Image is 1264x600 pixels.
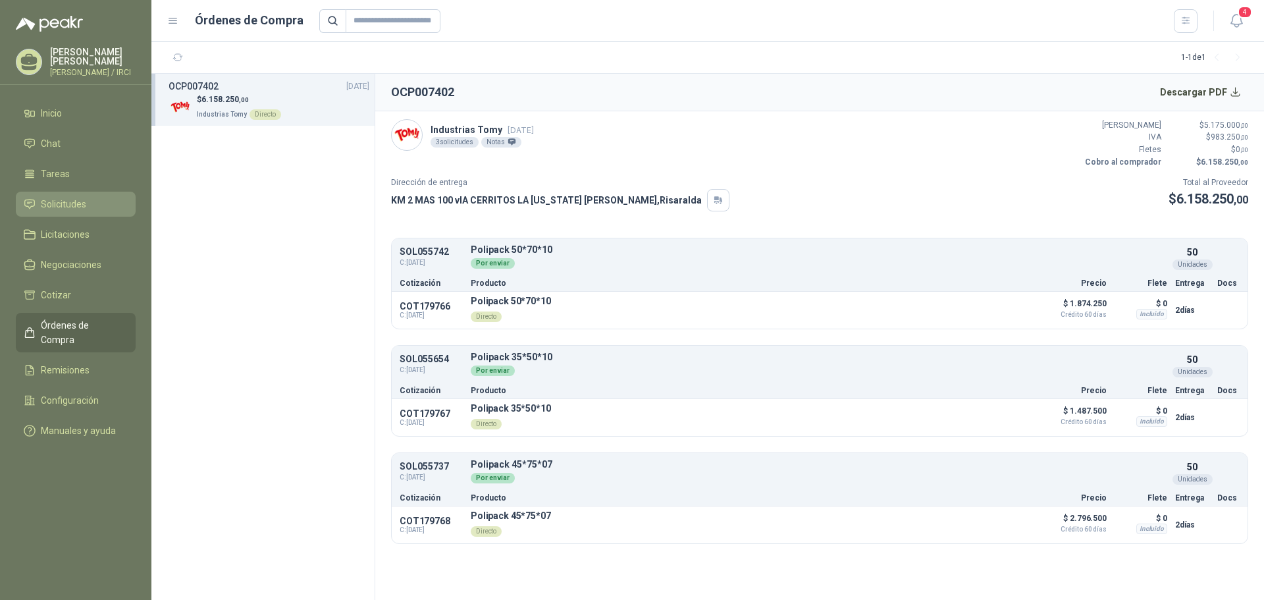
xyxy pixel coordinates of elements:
[471,312,502,322] div: Directo
[1217,494,1240,502] p: Docs
[1175,302,1209,318] p: 2 días
[1115,279,1167,287] p: Flete
[16,252,136,277] a: Negociaciones
[471,419,502,429] div: Directo
[1217,279,1240,287] p: Docs
[1169,189,1248,209] p: $
[1175,517,1209,533] p: 2 días
[431,137,479,148] div: 3 solicitudes
[50,47,136,66] p: [PERSON_NAME] [PERSON_NAME]
[41,167,70,181] span: Tareas
[197,94,281,106] p: $
[400,279,463,287] p: Cotización
[1041,279,1107,287] p: Precio
[1115,494,1167,502] p: Flete
[1115,387,1167,395] p: Flete
[50,68,136,76] p: [PERSON_NAME] / IRCI
[16,161,136,186] a: Tareas
[400,258,463,268] span: C: [DATE]
[41,258,101,272] span: Negociaciones
[1136,416,1167,427] div: Incluido
[16,222,136,247] a: Licitaciones
[471,387,1033,395] p: Producto
[471,258,515,269] div: Por enviar
[1082,119,1161,132] p: [PERSON_NAME]
[1240,146,1248,153] span: ,00
[400,354,463,364] p: SOL055654
[16,101,136,126] a: Inicio
[1201,157,1248,167] span: 6.158.250
[1204,121,1248,130] span: 5.175.000
[1115,296,1167,312] p: $ 0
[391,193,702,207] p: KM 2 MAS 100 vIA CERRITOS LA [US_STATE] [PERSON_NAME] , Risaralda
[1238,6,1252,18] span: 4
[1175,279,1209,287] p: Entrega
[1041,387,1107,395] p: Precio
[16,16,83,32] img: Logo peakr
[1169,156,1248,169] p: $
[1240,122,1248,129] span: ,00
[1187,460,1198,474] p: 50
[16,283,136,308] a: Cotizar
[16,388,136,413] a: Configuración
[41,197,86,211] span: Solicitudes
[16,418,136,443] a: Manuales y ayuda
[400,312,463,319] span: C: [DATE]
[471,460,1167,470] p: Polipack 45*75*07
[1041,510,1107,533] p: $ 2.796.500
[16,313,136,352] a: Órdenes de Compra
[1082,144,1161,156] p: Fletes
[1172,474,1213,485] div: Unidades
[169,79,219,94] h3: OCP007402
[1175,494,1209,502] p: Entrega
[391,177,729,189] p: Dirección de entrega
[431,123,534,137] p: Industrias Tomy
[197,111,247,118] span: Industrias Tomy
[1153,79,1249,105] button: Descargar PDF
[1187,352,1198,367] p: 50
[471,473,515,483] div: Por enviar
[1211,132,1248,142] span: 983.250
[471,494,1033,502] p: Producto
[1082,156,1161,169] p: Cobro al comprador
[201,95,249,104] span: 6.158.250
[1236,145,1248,154] span: 0
[1238,159,1248,166] span: ,00
[471,366,515,376] div: Por enviar
[1172,259,1213,270] div: Unidades
[41,136,61,151] span: Chat
[1041,526,1107,533] span: Crédito 60 días
[400,419,463,427] span: C: [DATE]
[1041,403,1107,425] p: $ 1.487.500
[16,358,136,383] a: Remisiones
[16,131,136,156] a: Chat
[1172,367,1213,377] div: Unidades
[250,109,281,120] div: Directo
[41,318,123,347] span: Órdenes de Compra
[1169,131,1248,144] p: $
[400,387,463,395] p: Cotización
[41,106,62,121] span: Inicio
[195,11,303,30] h1: Órdenes de Compra
[471,296,551,306] p: Polipack 50*70*10
[1175,410,1209,425] p: 2 días
[1181,47,1248,68] div: 1 - 1 de 1
[471,526,502,537] div: Directo
[1224,9,1248,33] button: 4
[41,227,90,242] span: Licitaciones
[1175,387,1209,395] p: Entrega
[1136,524,1167,534] div: Incluido
[1240,134,1248,141] span: ,00
[471,245,1167,255] p: Polipack 50*70*10
[391,83,454,101] h2: OCP007402
[400,516,463,526] p: COT179768
[481,137,521,148] div: Notas
[1115,403,1167,419] p: $ 0
[400,247,463,257] p: SOL055742
[1115,510,1167,526] p: $ 0
[400,472,463,483] span: C: [DATE]
[1187,245,1198,259] p: 50
[1234,194,1248,206] span: ,00
[1041,296,1107,318] p: $ 1.874.250
[392,120,422,150] img: Company Logo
